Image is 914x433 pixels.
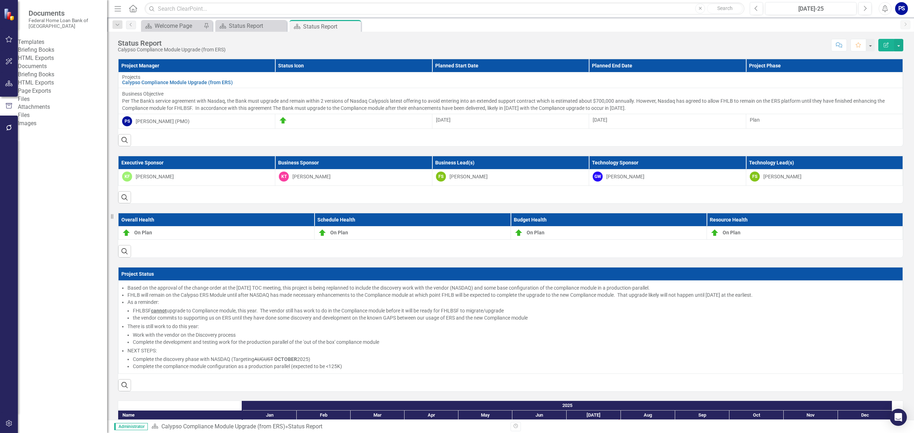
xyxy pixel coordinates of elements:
span: On Plan [723,230,740,235]
span: On Plan [527,230,544,235]
div: » [151,423,505,431]
div: FS [750,172,760,182]
td: Double-Click to Edit [119,226,315,240]
button: [DATE]-25 [765,2,857,15]
td: Double-Click to Edit [119,88,903,114]
a: Page Exports [18,87,107,95]
button: PS [895,2,908,15]
small: Federal Home Loan Bank of [GEOGRAPHIC_DATA] [29,17,100,29]
div: Jan [243,411,297,420]
a: HTML Exports [18,54,107,62]
li: Based on the approval of the change order at the [DATE] TOC meeting, this project is being replan... [127,284,899,291]
span: [DATE] [593,117,607,123]
div: 2025 [243,401,892,410]
a: Welcome Page [143,21,202,30]
div: Welcome Page [155,21,202,30]
s: AUGUST [254,356,273,362]
td: Double-Click to Edit [589,114,746,128]
div: KT [279,172,289,182]
td: Double-Click to Edit [432,169,589,186]
div: FS [436,172,446,182]
td: Double-Click to Edit [119,114,275,128]
span: Search [717,5,733,11]
div: [PERSON_NAME] [136,173,174,180]
li: Complete the compliance module configuration as a production parallel (expected to be <125K) [133,363,899,370]
div: Oct [729,411,784,420]
li: There is still work to do this year: [127,323,899,346]
span: Plan [750,117,760,123]
div: Sep [675,411,729,420]
div: Feb [297,411,351,420]
div: May [458,411,512,420]
td: Double-Click to Edit Right Click for Context Menu [119,72,903,88]
div: Templates [18,38,107,46]
div: Aug [621,411,675,420]
div: Projects [122,75,899,80]
button: Search [707,4,743,14]
td: Double-Click to Edit [746,169,903,186]
div: Status Report [118,39,226,47]
div: Jul [567,411,621,420]
li: FHLBSF upgrade to Compliance module, this year. The vendor still has work to do in the Compliance... [133,307,899,314]
img: On Plan [279,116,287,125]
td: Double-Click to Edit [315,226,511,240]
div: [PERSON_NAME] [763,173,802,180]
li: As a reminder: [127,299,899,321]
td: Double-Click to Edit [432,114,589,128]
td: Double-Click to Edit [746,114,903,128]
a: Briefing Books [18,46,107,54]
td: Double-Click to Edit [589,169,746,186]
a: Attachments [18,103,107,111]
span: [DATE] [436,117,451,123]
div: Task: Calypso Compliance Module Upgrade (from ERS) Start date: 2025-01-01 End date: 2025-01-02 [118,419,242,429]
span: On Plan [330,230,348,235]
div: Apr [405,411,458,420]
img: On Plan [318,229,327,237]
td: Double-Click to Edit [119,280,903,373]
a: Calypso Compliance Module Upgrade (from ERS) [122,80,899,85]
div: Business Objective [122,90,899,97]
div: [PERSON_NAME] [450,173,488,180]
div: Jun [512,411,567,420]
span: Documents [29,9,100,17]
div: Dec [838,411,892,420]
div: PS [122,116,132,126]
div: [PERSON_NAME] [606,173,644,180]
td: Double-Click to Edit [275,169,432,186]
li: FHLB will remain on the Calypso ERS Module until after NASDAQ has made necessary enhancements to ... [127,291,899,299]
a: Briefing Books [18,71,107,79]
div: GW [593,172,603,182]
a: Images [18,119,107,128]
div: Calypso Compliance Module Upgrade (from ERS) [125,419,223,429]
strong: OCTOBER [274,356,297,362]
p: Per The Bank's service agreement with Nasdaq, the Bank must upgrade and remain within 2 versions ... [122,97,899,112]
div: Documents [18,62,107,71]
div: Name [118,411,242,419]
img: ClearPoint Strategy [4,8,16,21]
a: Files [18,111,107,119]
div: KF [122,172,132,182]
li: Complete the discovery phase with NASDAQ (Targeting 2025) [133,356,899,363]
li: Complete the development and testing work for the production parallel of the 'out of the box' com... [133,338,899,346]
img: On Plan [514,229,523,237]
td: Double-Click to Edit [707,226,903,240]
li: NEXT STEPS: [127,347,899,370]
img: On Plan [122,229,131,237]
div: Files [18,95,107,103]
div: Calypso Compliance Module Upgrade (from ERS) [118,47,226,52]
div: Nov [784,411,838,420]
div: [DATE]-25 [768,5,854,13]
input: Search ClearPoint... [145,2,744,15]
div: Mar [351,411,405,420]
div: Status Report [288,423,322,430]
a: Status Report [217,21,285,30]
td: Double-Click to Edit [275,114,432,128]
div: Open Intercom Messenger [890,409,907,426]
td: Double-Click to Edit [119,169,275,186]
td: Double-Click to Edit [511,226,707,240]
strong: cannot [151,308,167,314]
a: Calypso Compliance Module Upgrade (from ERS) [161,423,285,430]
div: [PERSON_NAME] [292,173,331,180]
a: HTML Exports [18,79,107,87]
